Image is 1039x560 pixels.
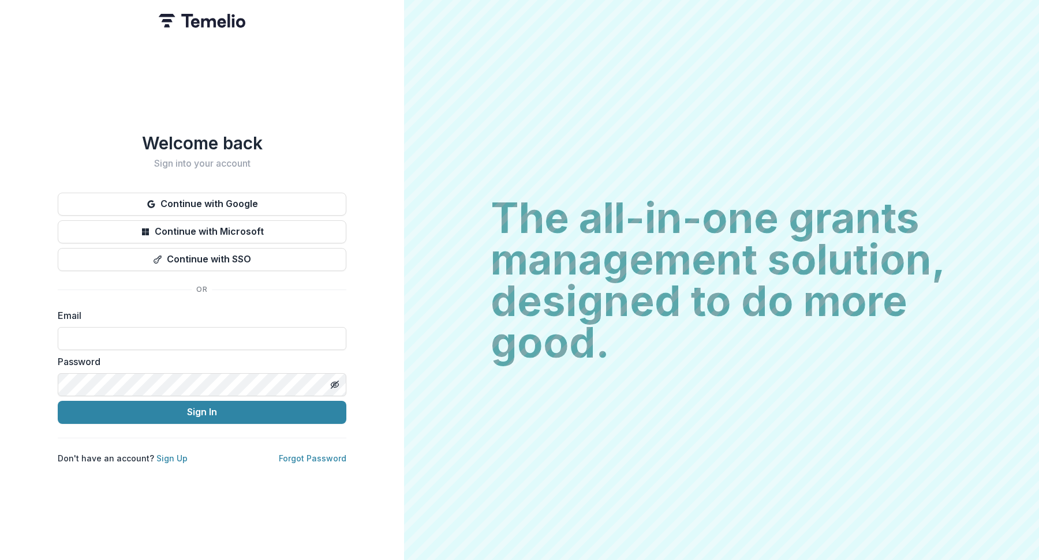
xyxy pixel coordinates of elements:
[58,309,339,322] label: Email
[58,220,346,243] button: Continue with Microsoft
[58,158,346,169] h2: Sign into your account
[58,355,339,369] label: Password
[58,133,346,153] h1: Welcome back
[326,375,344,394] button: Toggle password visibility
[279,453,346,463] a: Forgot Password
[58,401,346,424] button: Sign In
[159,14,245,28] img: Temelio
[58,193,346,216] button: Continue with Google
[156,453,188,463] a: Sign Up
[58,452,188,464] p: Don't have an account?
[58,248,346,271] button: Continue with SSO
